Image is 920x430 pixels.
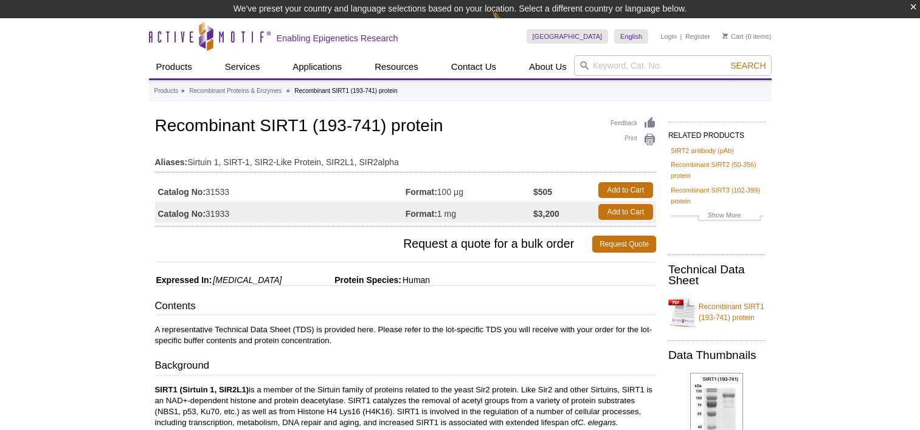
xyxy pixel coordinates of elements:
[154,86,178,97] a: Products
[155,324,656,346] p: A representative Technical Data Sheet (TDS) is provided here. Please refer to the lot-specific TD...
[598,182,653,198] a: Add to Cart
[218,55,268,78] a: Services
[155,236,593,253] span: Request a quote for a bulk order
[598,204,653,220] a: Add to Cart
[722,33,728,39] img: Your Cart
[149,55,199,78] a: Products
[213,275,282,285] i: [MEDICAL_DATA]
[189,86,282,97] a: Recombinant Proteins & Enzymes
[406,179,533,201] td: 100 µg
[158,186,206,197] strong: Catalog No:
[444,55,503,78] a: Contact Us
[285,55,349,78] a: Applications
[668,121,766,143] h2: RELATED PRODUCTS
[727,60,769,71] button: Search
[671,210,763,224] a: Show More
[668,294,766,330] a: Recombinant SIRT1 (193-741) protein
[730,61,766,70] span: Search
[592,236,656,253] a: Request Quote
[406,201,533,223] td: 1 mg
[722,29,772,44] li: (0 items)
[527,29,609,44] a: [GEOGRAPHIC_DATA]
[155,179,406,201] td: 31533
[722,32,744,41] a: Cart
[614,29,648,44] a: English
[610,133,656,146] a: Print
[671,185,763,206] a: Recombinant SIRT3 (102-399) protein
[660,32,677,41] a: Login
[286,87,290,94] li: »
[155,117,656,137] h1: Recombinant SIRT1 (193-741) protein
[578,418,618,427] i: C. elegans.
[668,350,766,361] h2: Data Thumbnails
[522,55,574,78] a: About Us
[406,186,437,197] strong: Format:
[685,32,710,41] a: Register
[155,358,656,375] h3: Background
[181,87,185,94] li: »
[155,201,406,223] td: 31933
[155,384,656,428] p: is a member of the Sirtuin family of proteins related to the yeast Sir2 protein. Like Sir2 and ot...
[155,275,212,285] span: Expressed In:
[671,159,763,181] a: Recombinant SIRT2 (50-356) protein
[401,275,430,285] span: Human
[680,29,682,44] li: |
[158,208,206,219] strong: Catalog No:
[367,55,426,78] a: Resources
[294,87,397,94] li: Recombinant SIRT1 (193-741) protein
[284,275,401,285] span: Protein Species:
[277,33,398,44] h2: Enabling Epigenetics Research
[533,208,559,219] strong: $3,200
[155,157,188,168] strong: Aliases:
[406,208,437,219] strong: Format:
[155,149,656,169] td: Sirtuin 1, SIRT-1, SIR2-Like Protein, SIR2L1, SIR2alpha
[574,55,772,76] input: Keyword, Cat. No.
[533,186,552,197] strong: $505
[155,385,249,394] b: SIRT1 (Sirtuin 1, SIR2L1)
[492,9,524,38] img: Change Here
[668,264,766,286] h2: Technical Data Sheet
[610,117,656,130] a: Feedback
[671,145,734,156] a: SIRT2 antibody (pAb)
[155,299,656,316] h3: Contents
